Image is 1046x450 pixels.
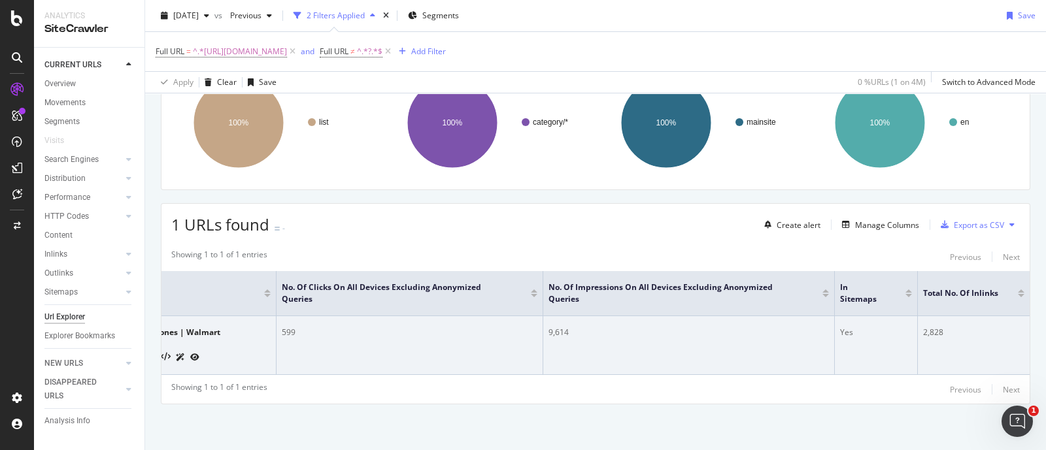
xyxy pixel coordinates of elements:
[954,219,1004,231] div: Export as CSV
[960,118,969,127] text: en
[307,10,365,21] div: 2 Filters Applied
[44,285,122,299] a: Sitemaps
[282,223,285,234] div: -
[301,46,314,57] div: and
[275,227,280,231] img: Equal
[243,72,277,93] button: Save
[1003,381,1020,397] button: Next
[171,66,375,180] svg: A chart.
[937,72,1036,93] button: Switch to Advanced Mode
[288,5,380,26] button: 2 Filters Applied
[214,10,225,21] span: vs
[44,134,64,148] div: Visits
[319,118,329,127] text: list
[44,329,135,343] a: Explorer Bookmarks
[656,118,677,127] text: 100%
[44,414,135,428] a: Analysis Info
[533,118,568,127] text: category/*
[599,66,803,180] svg: A chart.
[59,327,271,350] div: Wireless Earbuds & Earphones | Walmart [GEOGRAPHIC_DATA]
[44,191,122,204] a: Performance
[229,118,249,127] text: 100%
[171,249,267,265] div: Showing 1 to 1 of 1 entries
[44,10,134,22] div: Analytics
[44,229,135,242] a: Content
[837,217,919,233] button: Manage Columns
[44,310,85,324] div: Url Explorer
[44,153,99,167] div: Search Engines
[813,66,1017,180] svg: A chart.
[44,77,76,91] div: Overview
[176,350,185,364] a: AI Url Details
[942,76,1036,88] div: Switch to Advanced Mode
[759,214,820,235] button: Create alert
[171,214,269,235] span: 1 URLs found
[44,248,67,261] div: Inlinks
[44,96,135,110] a: Movements
[44,285,78,299] div: Sitemaps
[777,219,820,231] div: Create alert
[44,172,122,185] a: Distribution
[190,350,199,364] a: URL Inspection
[923,327,1024,338] div: 2,828
[1003,384,1020,395] div: Next
[44,115,80,129] div: Segments
[44,266,73,280] div: Outlinks
[44,134,77,148] a: Visits
[936,214,1004,235] button: Export as CSV
[156,46,184,57] span: Full URL
[199,72,237,93] button: Clear
[44,329,115,343] div: Explorer Bookmarks
[840,281,886,305] span: In Sitemaps
[44,357,122,370] a: NEW URLS
[44,191,90,204] div: Performance
[44,310,135,324] a: Url Explorer
[443,118,463,127] text: 100%
[950,251,981,263] div: Previous
[44,266,122,280] a: Outlinks
[186,46,191,57] span: =
[282,281,511,305] span: No. of Clicks On All Devices excluding anonymized queries
[747,118,776,127] text: mainsite
[1003,249,1020,265] button: Next
[173,10,199,21] span: 2025 Aug. 22nd
[385,66,589,180] svg: A chart.
[44,248,122,261] a: Inlinks
[156,5,214,26] button: [DATE]
[44,58,122,72] a: CURRENT URLS
[840,327,912,338] div: Yes
[411,46,446,57] div: Add Filter
[44,172,86,185] div: Distribution
[548,327,829,338] div: 9,614
[1018,10,1036,21] div: Save
[161,353,171,362] button: View HTML Source
[44,229,73,242] div: Content
[422,10,459,21] span: Segments
[1002,5,1036,26] button: Save
[858,76,926,88] div: 0 % URLs ( 1 on 4M )
[548,281,803,305] span: No. of Impressions On All Devices excluding anonymized queries
[1028,406,1039,416] span: 1
[44,115,135,129] a: Segments
[394,44,446,59] button: Add Filter
[44,58,101,72] div: CURRENT URLS
[44,153,122,167] a: Search Engines
[380,9,392,22] div: times
[44,210,89,223] div: HTTP Codes
[44,96,86,110] div: Movements
[855,219,919,231] div: Manage Columns
[320,46,348,57] span: Full URL
[950,381,981,397] button: Previous
[1002,406,1033,437] iframe: Intercom live chat
[225,5,277,26] button: Previous
[259,76,277,88] div: Save
[44,376,122,403] a: DISAPPEARED URLS
[44,376,110,403] div: DISAPPEARED URLS
[301,45,314,57] button: and
[870,118,890,127] text: 100%
[44,22,134,37] div: SiteCrawler
[44,77,135,91] a: Overview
